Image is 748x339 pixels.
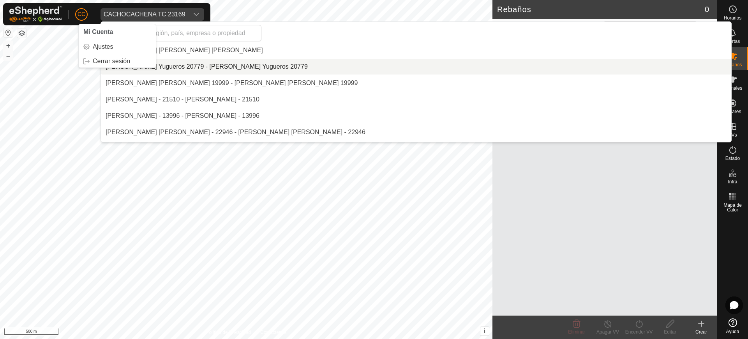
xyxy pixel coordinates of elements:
li: Alejandro Herrera Garcia - 22946 [101,124,731,140]
div: Apagar VV [592,328,623,335]
span: i [484,328,485,334]
li: Alfonso Gonzalez Vargas - 8120 [101,141,731,156]
span: VVs [728,133,737,137]
div: [PERSON_NAME] Yugueros 20779 - [PERSON_NAME] Yugueros 20779 [106,62,308,71]
span: Estado [725,156,740,161]
button: Restablecer Mapa [4,28,13,37]
div: [PERSON_NAME] - 21510 - [PERSON_NAME] - 21510 [106,95,259,104]
span: Animales [723,86,742,91]
span: Ajustes [93,44,113,50]
span: Cerrar sesión [93,58,130,64]
a: Ajustes [79,41,156,53]
span: Ayuda [726,329,739,334]
span: Mi Cuenta [83,28,113,35]
div: [PERSON_NAME] [PERSON_NAME] [PERSON_NAME] [106,46,263,55]
div: Crear [686,328,717,335]
img: Logo Gallagher [9,6,62,22]
div: dropdown trigger [189,8,204,21]
button: + [4,41,13,50]
div: [PERSON_NAME] [PERSON_NAME] - 22946 - [PERSON_NAME] [PERSON_NAME] - 22946 [106,128,365,137]
div: CACHOCACHENA TC 23169 [104,11,185,18]
li: ALBINO APARICIO MARTINEZ [101,43,731,58]
span: Collares [724,109,741,114]
li: Alejandro Castellano Barrero - 21510 [101,92,731,107]
span: CACHOCACHENA TC 23169 [101,8,189,21]
button: Capas del Mapa [17,28,26,38]
button: – [4,51,13,60]
li: Alejandro Bielsa Manzano 19999 [101,75,731,91]
li: Alcira Caballero Yugueros 20779 [101,59,731,75]
a: Contáctenos [260,329,286,336]
span: Horarios [724,16,741,20]
div: Editar [654,328,686,335]
li: Alejandro Chacon Fernandez - 13996 [101,108,731,124]
a: Cerrar sesión [79,55,156,67]
span: Infra [728,179,737,184]
button: i [480,327,489,335]
a: Ayuda [717,315,748,337]
span: Rebaños [723,62,742,67]
span: Eliminar [568,329,585,335]
h2: Rebaños [497,5,705,14]
div: [PERSON_NAME] [PERSON_NAME] 19999 - [PERSON_NAME] [PERSON_NAME] 19999 [106,78,358,88]
div: Encender VV [623,328,654,335]
div: [PERSON_NAME] - 13996 - [PERSON_NAME] - 13996 [106,111,259,121]
span: Mapa de Calor [719,203,746,212]
span: CC [78,10,85,18]
span: Alertas [725,39,740,44]
input: Buscar por región, país, empresa o propiedad [106,25,261,41]
a: Política de Privacidad [206,329,251,336]
span: 0 [705,4,709,15]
